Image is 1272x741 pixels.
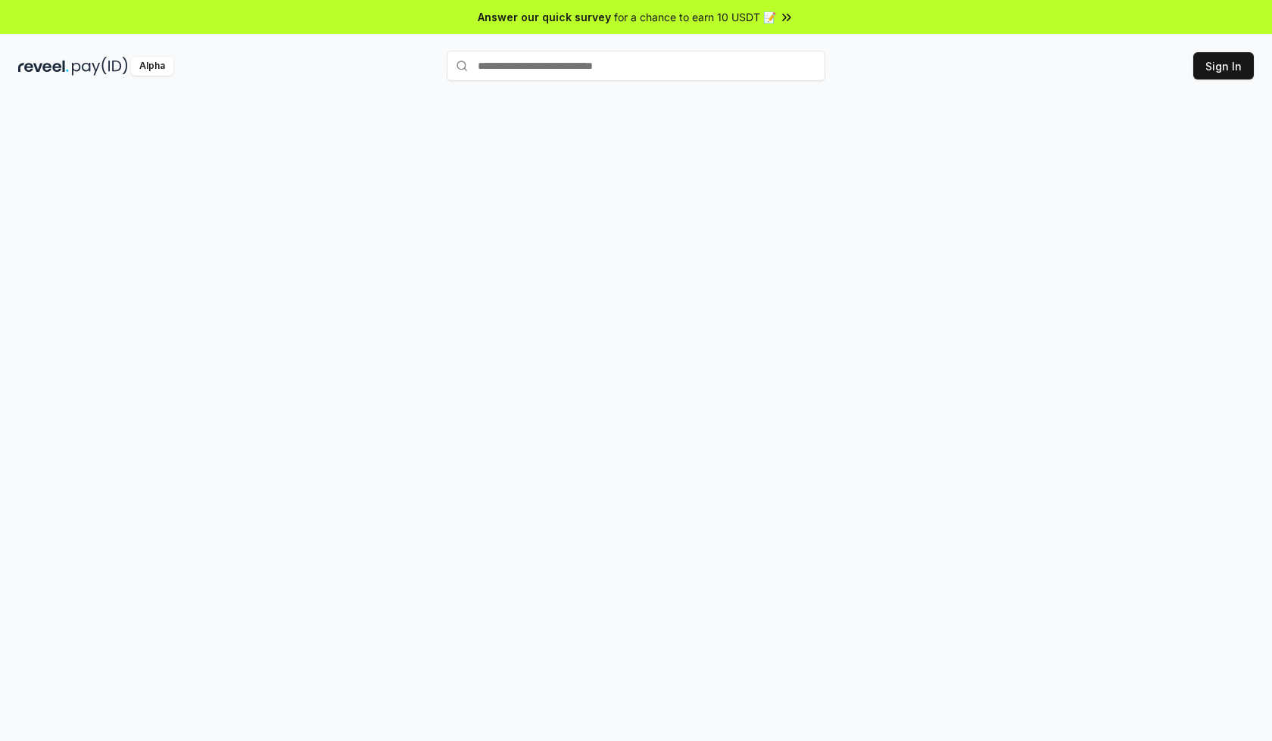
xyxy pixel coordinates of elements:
[131,57,173,76] div: Alpha
[478,9,611,25] span: Answer our quick survey
[1193,52,1254,79] button: Sign In
[72,57,128,76] img: pay_id
[18,57,69,76] img: reveel_dark
[614,9,776,25] span: for a chance to earn 10 USDT 📝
